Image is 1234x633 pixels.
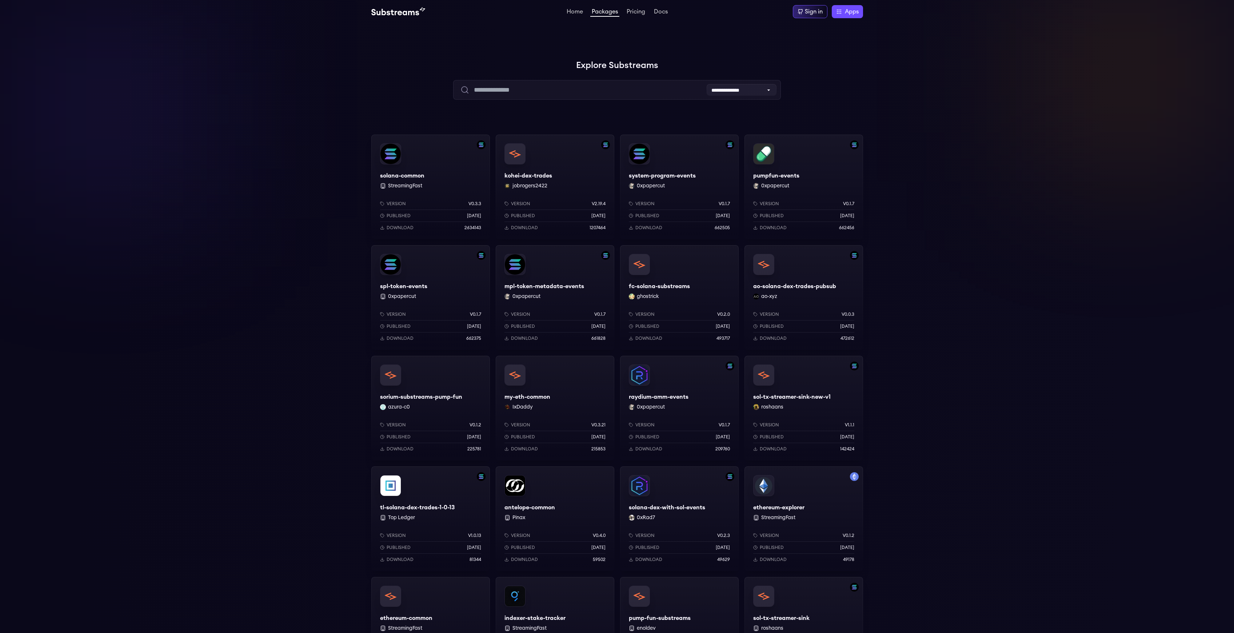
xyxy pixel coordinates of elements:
button: StreamingFast [388,182,422,190]
button: ghostrick [637,293,659,300]
p: [DATE] [467,434,481,440]
p: Published [760,323,784,329]
p: v0.1.7 [594,311,606,317]
p: Version [635,311,655,317]
p: [DATE] [840,434,854,440]
button: 0xpapercut [637,403,665,411]
p: [DATE] [716,545,730,550]
button: IxDaddy [512,403,533,411]
p: Version [760,311,779,317]
img: Filter by mainnet network [850,472,859,481]
p: v2.19.4 [592,201,606,207]
p: v0.1.7 [843,201,854,207]
p: [DATE] [840,323,854,329]
a: fc-solana-substreamsfc-solana-substreamsghostrick ghostrickVersionv0.2.0Published[DATE]Download49... [620,245,739,350]
p: Version [760,533,779,538]
p: Published [387,545,411,550]
img: Filter by solana network [726,472,734,481]
p: 661828 [591,335,606,341]
a: Filter by solana networksol-tx-streamer-sink-new-v1sol-tx-streamer-sink-new-v1roshaans roshaansVe... [744,356,863,461]
p: [DATE] [467,545,481,550]
p: Version [511,533,530,538]
button: StreamingFast [512,625,547,632]
p: Published [760,434,784,440]
button: 0xpapercut [637,182,665,190]
p: v0.1.7 [470,311,481,317]
p: Download [635,225,662,231]
p: Published [511,213,535,219]
img: Filter by solana network [726,362,734,370]
img: Filter by solana network [726,140,734,149]
button: roshaans [761,403,783,411]
p: Download [387,446,414,452]
p: Download [511,446,538,452]
p: 49178 [843,557,854,562]
p: Published [387,213,411,219]
button: enoldev [637,625,656,632]
a: Filter by solana networksolana-commonsolana-common StreamingFastVersionv0.3.3Published[DATE]Downl... [371,135,490,239]
p: [DATE] [716,323,730,329]
p: Version [760,201,779,207]
p: 662456 [839,225,854,231]
p: Version [387,422,406,428]
button: Top Ledger [388,514,415,521]
button: StreamingFast [761,514,795,521]
p: Version [387,533,406,538]
p: v0.1.2 [843,533,854,538]
button: roshaans [761,625,783,632]
a: Filter by solana networktl-solana-dex-trades-1-0-13tl-solana-dex-trades-1-0-13 Top LedgerVersionv... [371,466,490,571]
p: Version [387,201,406,207]
p: Version [635,533,655,538]
p: Download [511,335,538,341]
p: Published [635,545,659,550]
p: Download [760,225,787,231]
p: [DATE] [467,323,481,329]
a: Filter by solana networkao-solana-dex-trades-pubsubao-solana-dex-trades-pubsubao-xyz ao-xyzVersio... [744,245,863,350]
p: 1207464 [590,225,606,231]
p: Download [760,446,787,452]
a: Packages [590,9,619,17]
a: Filter by solana networkraydium-amm-eventsraydium-amm-events0xpapercut 0xpapercutVersionv0.1.7Pub... [620,356,739,461]
p: [DATE] [467,213,481,219]
button: 0xpapercut [512,293,540,300]
h1: Explore Substreams [371,58,863,73]
p: Version [511,201,530,207]
p: v0.2.3 [717,533,730,538]
p: Download [387,335,414,341]
img: Filter by solana network [601,251,610,260]
a: Pricing [625,9,647,16]
p: 662375 [466,335,481,341]
img: Filter by solana network [850,251,859,260]
p: Version [635,422,655,428]
img: Filter by solana network [850,140,859,149]
img: Filter by solana network [850,362,859,370]
p: 142424 [840,446,854,452]
a: Filter by solana networksolana-dex-with-sol-eventssolana-dex-with-sol-events0xRad7 0xRad7Versionv... [620,466,739,571]
p: [DATE] [591,434,606,440]
button: azura-c0 [388,403,410,411]
p: 215853 [591,446,606,452]
a: Filter by mainnet networkethereum-explorerethereum-explorer StreamingFastVersionv0.1.2Published[D... [744,466,863,571]
p: Published [387,434,411,440]
p: 81344 [470,557,481,562]
a: Filter by solana networkmpl-token-metadata-eventsmpl-token-metadata-events0xpapercut 0xpapercutVe... [496,245,614,350]
a: Filter by solana networkspl-token-eventsspl-token-events 0xpapercutVersionv0.1.7Published[DATE]Do... [371,245,490,350]
p: [DATE] [716,213,730,219]
p: Download [635,335,662,341]
p: v0.1.7 [719,201,730,207]
p: v0.2.0 [717,311,730,317]
button: 0xRad7 [637,514,655,521]
a: Filter by solana networkpumpfun-eventspumpfun-events0xpapercut 0xpapercutVersionv0.1.7Published[D... [744,135,863,239]
p: v1.0.13 [468,533,481,538]
p: v0.3.3 [468,201,481,207]
p: [DATE] [716,434,730,440]
p: v0.1.2 [470,422,481,428]
a: Filter by solana networksystem-program-eventssystem-program-events0xpapercut 0xpapercutVersionv0.... [620,135,739,239]
p: Published [387,323,411,329]
p: Download [511,557,538,562]
p: [DATE] [840,213,854,219]
a: Docs [652,9,669,16]
button: 0xpapercut [761,182,789,190]
p: 49629 [717,557,730,562]
p: Published [635,434,659,440]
